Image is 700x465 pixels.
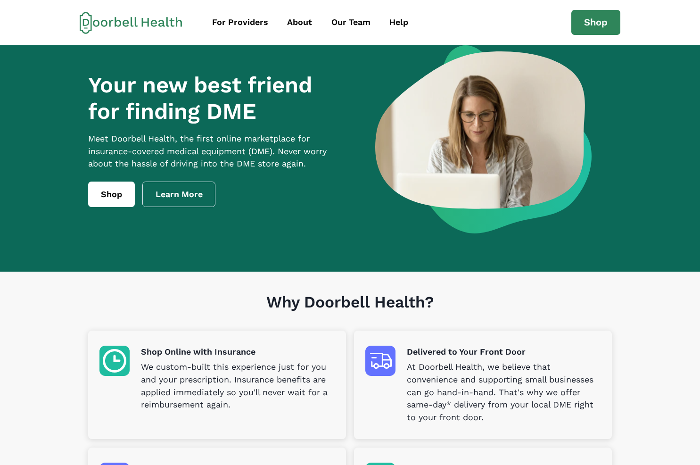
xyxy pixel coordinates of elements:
a: Our Team [323,12,379,33]
a: Shop [571,10,620,35]
p: We custom-built this experience just for you and your prescription. Insurance benefits are applie... [141,361,335,412]
div: Our Team [331,16,371,29]
a: Learn More [142,182,216,207]
a: About [279,12,321,33]
p: Delivered to Your Front Door [407,346,601,358]
img: Shop Online with Insurance icon [99,346,130,376]
p: Meet Doorbell Health, the first online marketplace for insurance-covered medical equipment (DME).... [88,133,345,171]
a: For Providers [204,12,277,33]
h1: Your new best friend for finding DME [88,72,345,125]
div: For Providers [212,16,268,29]
img: Delivered to Your Front Door icon [365,346,395,376]
div: Help [389,16,408,29]
img: a woman looking at a computer [375,45,592,233]
p: Shop Online with Insurance [141,346,335,358]
h1: Why Doorbell Health? [88,293,612,331]
div: About [287,16,312,29]
a: Help [381,12,417,33]
p: At Doorbell Health, we believe that convenience and supporting small businesses can go hand-in-ha... [407,361,601,424]
a: Shop [88,182,135,207]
